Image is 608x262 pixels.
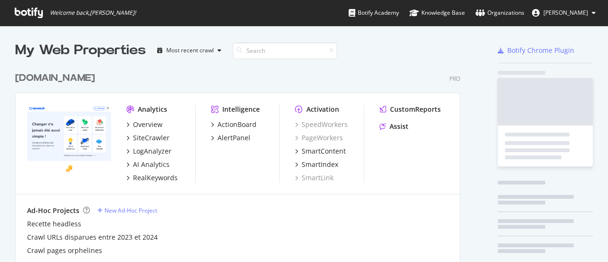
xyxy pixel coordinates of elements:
[97,206,157,214] a: New Ad-Hoc Project
[390,105,441,114] div: CustomReports
[50,9,136,17] span: Welcome back, [PERSON_NAME] !
[27,206,79,215] div: Ad-Hoc Projects
[302,146,346,156] div: SmartContent
[15,71,99,85] a: [DOMAIN_NAME]
[27,105,111,172] img: lelynx.fr
[27,219,81,229] a: Recette headless
[507,46,574,55] div: Botify Chrome Plugin
[475,8,524,18] div: Organizations
[233,42,337,59] input: Search
[498,46,574,55] a: Botify Chrome Plugin
[27,233,158,242] a: Crawl URLs disparues entre 2023 et 2024
[543,9,588,17] span: Caterina Martini
[295,160,338,169] a: SmartIndex
[104,206,157,214] div: New Ad-Hoc Project
[409,8,465,18] div: Knowledge Base
[295,146,346,156] a: SmartContent
[524,5,603,20] button: [PERSON_NAME]
[380,122,408,131] a: Assist
[133,120,162,129] div: Overview
[211,133,250,143] a: AlertPanel
[295,120,348,129] a: SpeedWorkers
[133,160,170,169] div: AI Analytics
[295,133,343,143] a: PageWorkers
[306,105,339,114] div: Activation
[222,105,260,114] div: Intelligence
[218,120,256,129] div: ActionBoard
[133,173,178,183] div: RealKeywords
[15,41,146,60] div: My Web Properties
[389,122,408,131] div: Assist
[211,120,256,129] a: ActionBoard
[126,146,171,156] a: LogAnalyzer
[27,246,102,255] a: Crawl pages orphelines
[138,105,167,114] div: Analytics
[126,173,178,183] a: RealKeywords
[15,71,95,85] div: [DOMAIN_NAME]
[449,75,460,83] div: Pro
[380,105,441,114] a: CustomReports
[126,120,162,129] a: Overview
[349,8,399,18] div: Botify Academy
[166,48,214,53] div: Most recent crawl
[218,133,250,143] div: AlertPanel
[126,133,170,143] a: SiteCrawler
[153,43,225,58] button: Most recent crawl
[302,160,338,169] div: SmartIndex
[295,173,333,183] a: SmartLink
[133,146,171,156] div: LogAnalyzer
[133,133,170,143] div: SiteCrawler
[126,160,170,169] a: AI Analytics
